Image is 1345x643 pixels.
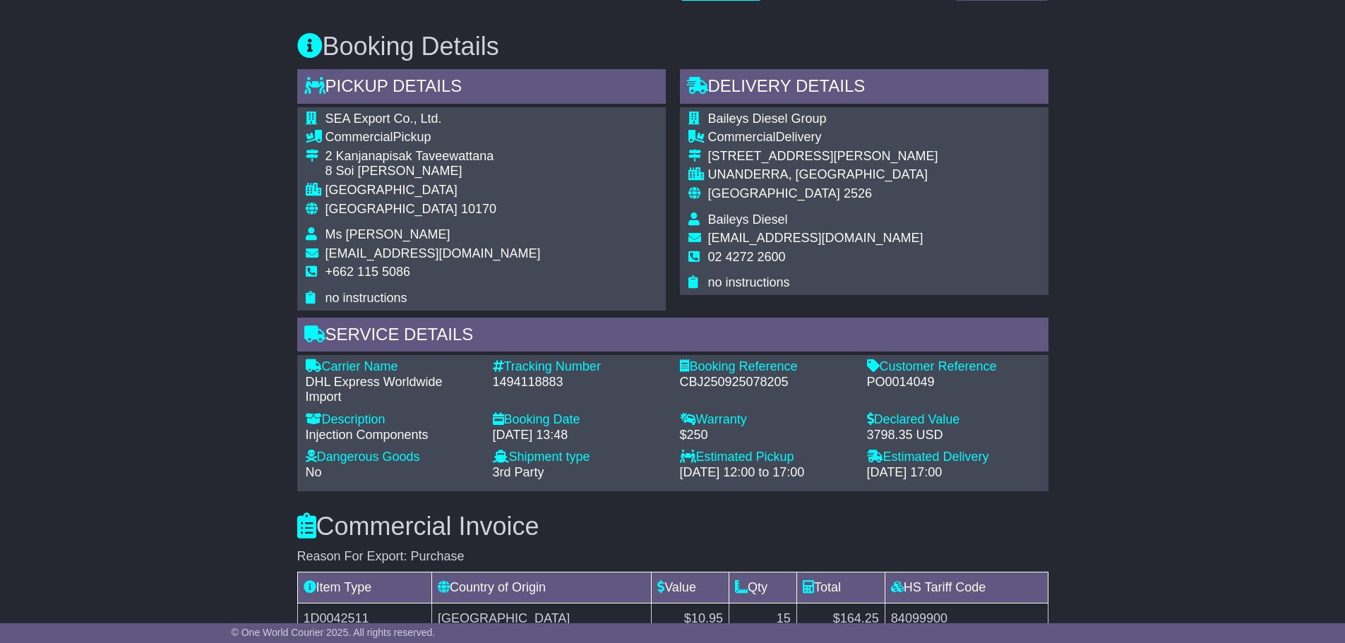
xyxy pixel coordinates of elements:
span: No [306,465,322,479]
h3: Commercial Invoice [297,512,1048,541]
div: Reason For Export: Purchase [297,549,1048,565]
span: [GEOGRAPHIC_DATA] [708,186,840,200]
span: 2526 [844,186,872,200]
div: PO0014049 [867,375,1040,390]
span: © One World Courier 2025. All rights reserved. [232,627,436,638]
div: Shipment type [493,450,666,465]
div: Service Details [297,318,1048,356]
div: Declared Value [867,412,1040,428]
div: Tracking Number [493,359,666,375]
td: [GEOGRAPHIC_DATA] [431,603,651,634]
div: Description [306,412,479,428]
td: $10.95 [652,603,729,634]
td: 1D0042511 [297,603,431,634]
div: Customer Reference [867,359,1040,375]
span: no instructions [325,291,407,305]
span: +662 115 5086 [325,265,411,279]
div: Delivery [708,130,938,145]
div: 2 Kanjanapisak Taveewattana [325,149,541,164]
div: [STREET_ADDRESS][PERSON_NAME] [708,149,938,164]
div: 3798.35 USD [867,428,1040,443]
div: Pickup Details [297,69,666,107]
div: Delivery Details [680,69,1048,107]
span: Commercial [325,130,393,144]
div: [GEOGRAPHIC_DATA] [325,183,541,198]
div: [DATE] 12:00 to 17:00 [680,465,853,481]
h3: Booking Details [297,32,1048,61]
div: Booking Date [493,412,666,428]
span: 02 4272 2600 [708,250,786,264]
span: SEA Export Co., Ltd. [325,112,442,126]
td: 84099900 [885,603,1048,634]
span: no instructions [708,275,790,289]
span: Baileys Diesel Group [708,112,827,126]
div: Dangerous Goods [306,450,479,465]
div: 8 Soi [PERSON_NAME] [325,164,541,179]
div: Warranty [680,412,853,428]
div: Estimated Delivery [867,450,1040,465]
div: Pickup [325,130,541,145]
td: Item Type [297,572,431,603]
div: $250 [680,428,853,443]
div: Estimated Pickup [680,450,853,465]
div: UNANDERRA, [GEOGRAPHIC_DATA] [708,167,938,183]
td: HS Tariff Code [885,572,1048,603]
div: 1494118883 [493,375,666,390]
td: Value [652,572,729,603]
td: Country of Origin [431,572,651,603]
td: 15 [729,603,796,634]
div: Injection Components [306,428,479,443]
span: Ms [PERSON_NAME] [325,227,450,241]
div: CBJ250925078205 [680,375,853,390]
span: [GEOGRAPHIC_DATA] [325,202,458,216]
td: Qty [729,572,796,603]
div: Carrier Name [306,359,479,375]
span: 3rd Party [493,465,544,479]
div: [DATE] 17:00 [867,465,1040,481]
span: Commercial [708,130,776,144]
span: 10170 [461,202,496,216]
span: [EMAIL_ADDRESS][DOMAIN_NAME] [708,231,923,245]
div: Booking Reference [680,359,853,375]
span: Baileys Diesel [708,212,788,227]
td: Total [796,572,885,603]
span: [EMAIL_ADDRESS][DOMAIN_NAME] [325,246,541,260]
div: DHL Express Worldwide Import [306,375,479,405]
div: [DATE] 13:48 [493,428,666,443]
td: $164.25 [796,603,885,634]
